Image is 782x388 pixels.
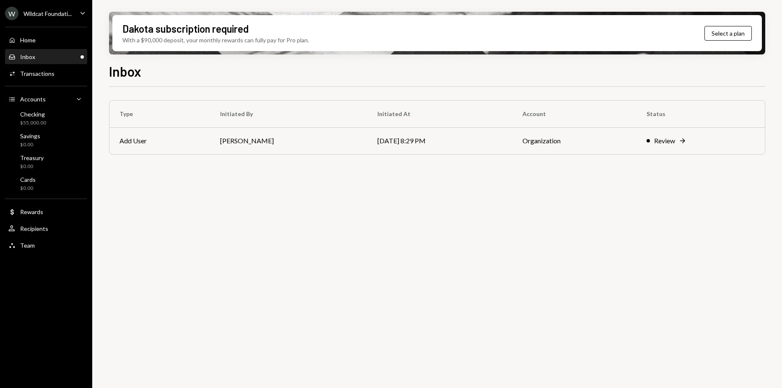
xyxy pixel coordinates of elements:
[512,101,637,127] th: Account
[20,185,36,192] div: $0.00
[5,32,87,47] a: Home
[20,208,43,215] div: Rewards
[512,127,637,154] td: Organization
[20,70,55,77] div: Transactions
[210,127,367,154] td: [PERSON_NAME]
[5,49,87,64] a: Inbox
[5,7,18,20] div: W
[5,204,87,219] a: Rewards
[20,36,36,44] div: Home
[704,26,752,41] button: Select a plan
[109,63,141,80] h1: Inbox
[20,163,44,170] div: $0.00
[5,221,87,236] a: Recipients
[23,10,72,17] div: Wildcat Foundati...
[654,136,675,146] div: Review
[20,119,46,127] div: $55,000.00
[109,127,210,154] td: Add User
[20,111,46,118] div: Checking
[5,108,87,128] a: Checking$55,000.00
[20,132,40,140] div: Savings
[5,152,87,172] a: Treasury$0.00
[20,176,36,183] div: Cards
[5,238,87,253] a: Team
[367,101,513,127] th: Initiated At
[20,96,46,103] div: Accounts
[20,53,35,60] div: Inbox
[367,127,513,154] td: [DATE] 8:29 PM
[122,22,249,36] div: Dakota subscription required
[637,101,765,127] th: Status
[20,225,48,232] div: Recipients
[109,101,210,127] th: Type
[122,36,309,44] div: With a $90,000 deposit, your monthly rewards can fully pay for Pro plan.
[20,242,35,249] div: Team
[5,66,87,81] a: Transactions
[210,101,367,127] th: Initiated By
[5,91,87,106] a: Accounts
[20,154,44,161] div: Treasury
[5,130,87,150] a: Savings$0.00
[20,141,40,148] div: $0.00
[5,173,87,194] a: Cards$0.00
